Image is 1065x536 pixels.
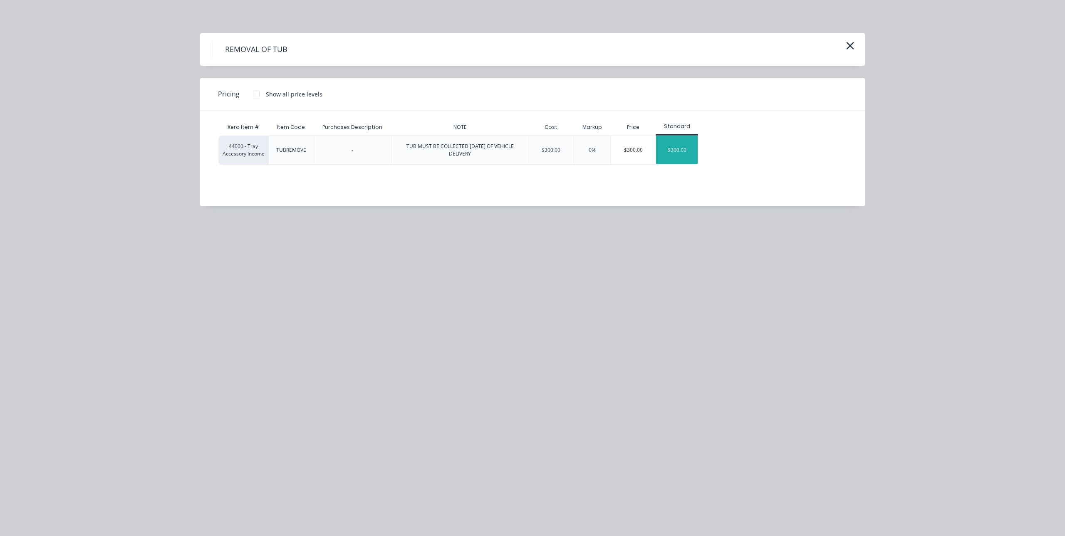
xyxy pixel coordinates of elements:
span: Pricing [218,89,240,99]
div: NOTE [447,117,473,138]
h4: REMOVAL OF TUB [212,42,300,57]
div: Item Code [270,117,312,138]
div: $300.00 [542,146,560,154]
div: TUB MUST BE COLLECTED [DATE] OF VEHICLE DELIVERY [398,143,522,158]
div: Show all price levels [266,90,322,99]
div: $300.00 [656,136,698,164]
div: Purchases Description [316,117,389,138]
div: Markup [574,119,611,136]
div: $300.00 [611,136,656,164]
div: Cost [528,119,574,136]
div: TUBREMOVE [276,146,306,154]
div: 0% [589,146,596,154]
div: Standard [656,123,698,130]
div: 44000 - Tray Accessory Income [218,136,268,165]
div: - [352,146,353,154]
div: Xero Item # [218,119,268,136]
div: Price [611,119,656,136]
